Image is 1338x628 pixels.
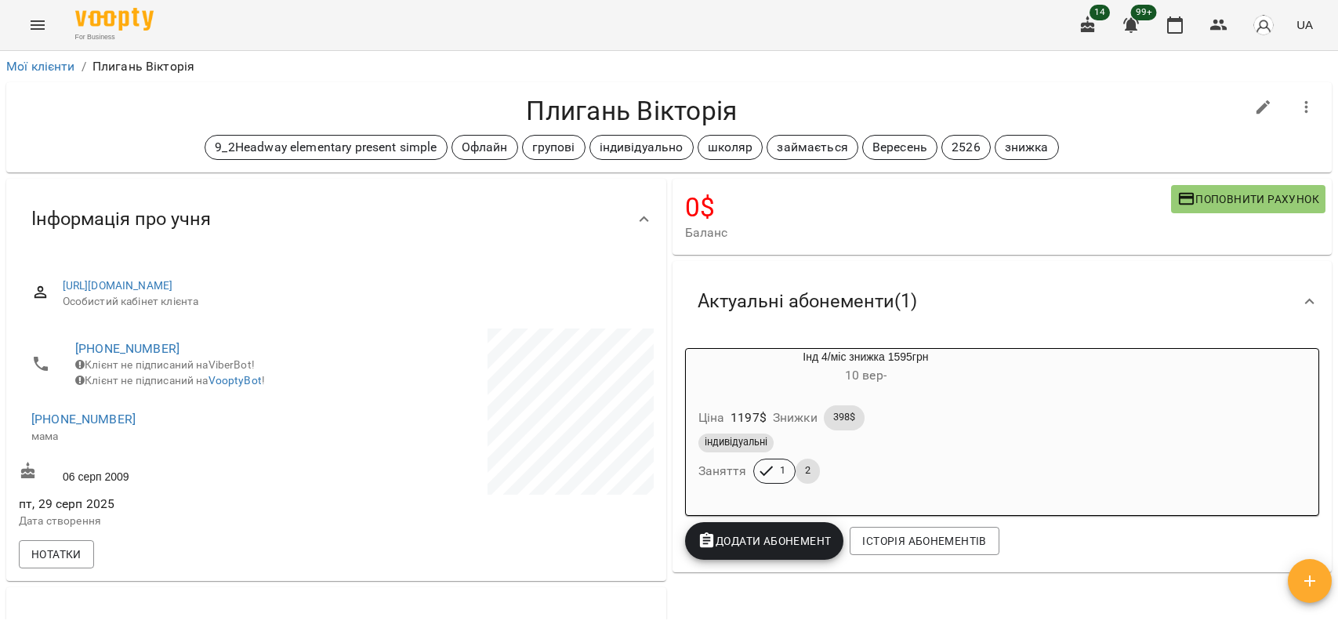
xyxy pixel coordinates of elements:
[63,279,173,292] a: [URL][DOMAIN_NAME]
[1296,16,1313,33] span: UA
[862,532,986,550] span: Історія абонементів
[31,207,211,231] span: Інформація про учня
[63,294,641,310] span: Особистий кабінет клієнта
[698,407,725,429] h6: Ціна
[31,412,136,427] a: [PHONE_NUMBER]
[522,135,586,160] div: групові
[773,407,818,429] h6: Знижки
[1131,5,1157,20] span: 99+
[686,349,1046,503] button: Інд 4/міс знижка 1595грн10 вер- Ціна1197$Знижки398$індивідуальніЗаняття12
[1253,14,1275,36] img: avatar_s.png
[698,435,774,449] span: індивідуальні
[952,138,981,157] p: 2526
[1005,138,1049,157] p: знижка
[205,135,447,160] div: 9_2Headway elementary present simple
[19,6,56,44] button: Menu
[589,135,694,160] div: індивідуально
[771,463,795,477] span: 1
[208,374,262,387] a: VooptyBot
[6,179,666,260] div: Інформація про учня
[685,522,844,560] button: Додати Абонемент
[82,57,86,76] li: /
[16,459,336,488] div: 06 серп 2009
[31,429,321,445] p: мама
[31,545,82,564] span: Нотатки
[698,289,917,314] span: Актуальні абонементи ( 1 )
[75,358,255,371] span: Клієнт не підписаний на ViberBot!
[941,135,991,160] div: 2526
[685,223,1171,242] span: Баланс
[19,540,94,568] button: Нотатки
[767,135,858,160] div: займається
[6,57,1332,76] nav: breadcrumb
[685,191,1171,223] h4: 0 $
[19,95,1245,127] h4: Плигань Вікторія
[19,495,333,514] span: пт, 29 серп 2025
[850,527,999,555] button: Історія абонементів
[75,374,265,387] span: Клієнт не підписаний на !
[462,138,508,157] p: Офлайн
[19,514,333,529] p: Дата створення
[824,410,865,424] span: 398$
[6,59,75,74] a: Мої клієнти
[532,138,575,157] p: групові
[1290,10,1319,39] button: UA
[1177,190,1319,209] span: Поповнити рахунок
[215,138,437,157] p: 9_2Headway elementary present simple
[872,138,927,157] p: Вересень
[92,57,194,76] p: Плигань Вікторія
[686,349,1046,387] div: Інд 4/міс знижка 1595грн
[708,138,753,157] p: школяр
[777,138,847,157] p: займається
[75,341,179,356] a: [PHONE_NUMBER]
[451,135,518,160] div: Офлайн
[731,408,767,427] p: 1197 $
[1090,5,1110,20] span: 14
[862,135,937,160] div: Вересень
[673,261,1333,342] div: Актуальні абонементи(1)
[75,8,154,31] img: Voopty Logo
[698,135,763,160] div: школяр
[600,138,684,157] p: індивідуально
[698,460,747,482] h6: Заняття
[1171,185,1325,213] button: Поповнити рахунок
[75,32,154,42] span: For Business
[845,368,887,383] span: 10 вер -
[995,135,1059,160] div: знижка
[796,463,820,477] span: 2
[698,532,832,550] span: Додати Абонемент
